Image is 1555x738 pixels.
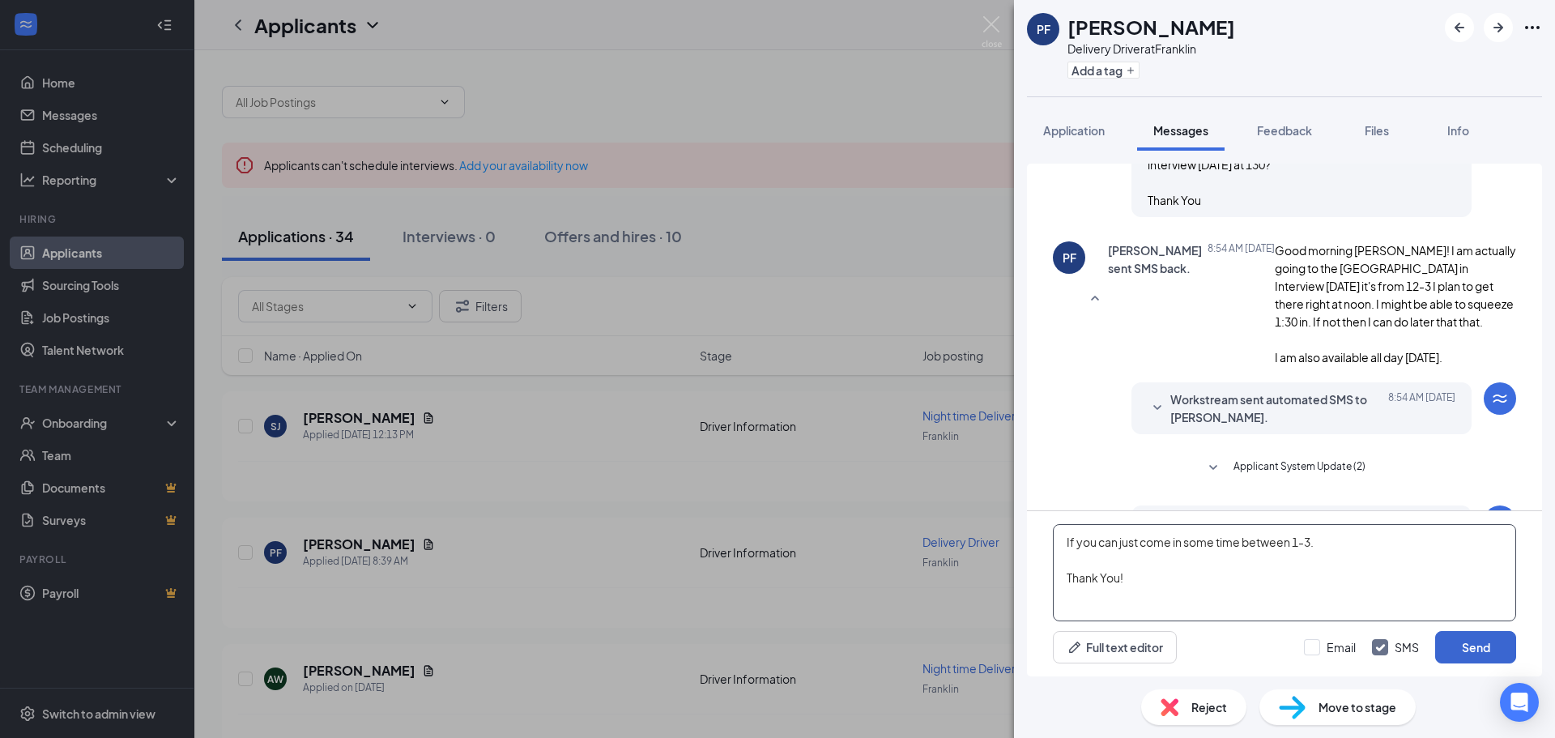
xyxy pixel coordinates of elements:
svg: SmallChevronDown [1204,459,1223,478]
div: Open Intercom Messenger [1500,683,1539,722]
span: Files [1365,123,1389,138]
div: PF [1063,250,1076,266]
svg: SmallChevronUp [1085,289,1105,309]
span: Move to stage [1319,698,1396,716]
button: Full text editorPen [1053,631,1177,663]
span: Good morning [PERSON_NAME]! I am actually going to the [GEOGRAPHIC_DATA] in Interview [DATE] it's... [1275,243,1516,365]
h1: [PERSON_NAME] [1067,13,1235,41]
span: [DATE] 8:54 AM [1388,390,1455,426]
svg: Ellipses [1523,18,1542,37]
svg: Plus [1126,66,1135,75]
button: ArrowRight [1484,13,1513,42]
button: ArrowLeftNew [1445,13,1474,42]
span: Reject [1191,698,1227,716]
div: PF [1037,21,1050,37]
span: Feedback [1257,123,1312,138]
button: Send [1435,631,1516,663]
span: Info [1447,123,1469,138]
svg: WorkstreamLogo [1490,389,1510,408]
svg: ArrowLeftNew [1450,18,1469,37]
span: Applicant System Update (2) [1233,459,1365,478]
span: Workstream sent automated SMS to [PERSON_NAME]. [1170,390,1382,426]
svg: ArrowRight [1489,18,1508,37]
svg: Pen [1067,639,1083,655]
button: SmallChevronDownApplicant System Update (2) [1204,459,1365,478]
span: [PERSON_NAME] sent SMS back. [1108,241,1202,356]
span: [DATE] 8:54 AM [1208,241,1275,356]
div: Delivery Driver at Franklin [1067,41,1235,57]
textarea: If you can just come in some time between 1-3. Thank You! [1053,524,1516,621]
button: PlusAdd a tag [1067,62,1140,79]
span: Messages [1153,123,1208,138]
span: Application [1043,123,1105,138]
svg: SmallChevronDown [1148,399,1167,418]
